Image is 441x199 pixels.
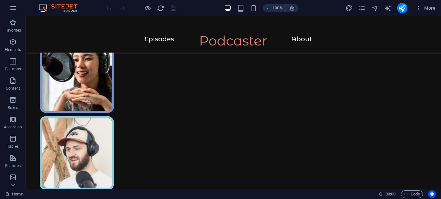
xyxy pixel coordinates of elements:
h6: Session time [379,190,396,198]
i: AI Writer [384,5,392,12]
i: On resize automatically adjust zoom level to fit chosen device. [289,5,295,11]
i: Publish [398,5,406,12]
button: text_generator [384,4,392,12]
button: pages [358,4,366,12]
p: Tables [7,144,19,149]
p: Boxes [8,105,18,110]
span: More [415,5,436,11]
button: 100% [263,4,286,12]
button: reload [157,4,164,12]
i: Pages (Ctrl+Alt+S) [358,5,366,12]
button: Code [401,190,423,198]
p: Content [6,86,20,91]
p: Elements [5,47,21,52]
p: Accordion [4,124,22,130]
i: Navigator [371,5,379,12]
h6: 100% [272,4,283,12]
a: Click to cancel selection. Double-click to open Pages [5,190,23,198]
button: navigator [371,4,379,12]
p: Features [5,163,21,168]
span: : [390,192,391,196]
img: Editor Logo [37,4,86,12]
p: Favorites [5,28,21,33]
button: More [413,3,438,13]
span: Code [404,190,420,198]
span: 00 00 [385,190,395,198]
button: design [345,4,353,12]
button: Usercentrics [428,190,436,198]
button: Click here to leave preview mode and continue editing [144,4,151,12]
i: Design (Ctrl+Alt+Y) [345,5,353,12]
button: publish [397,3,407,13]
p: Columns [5,66,21,72]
